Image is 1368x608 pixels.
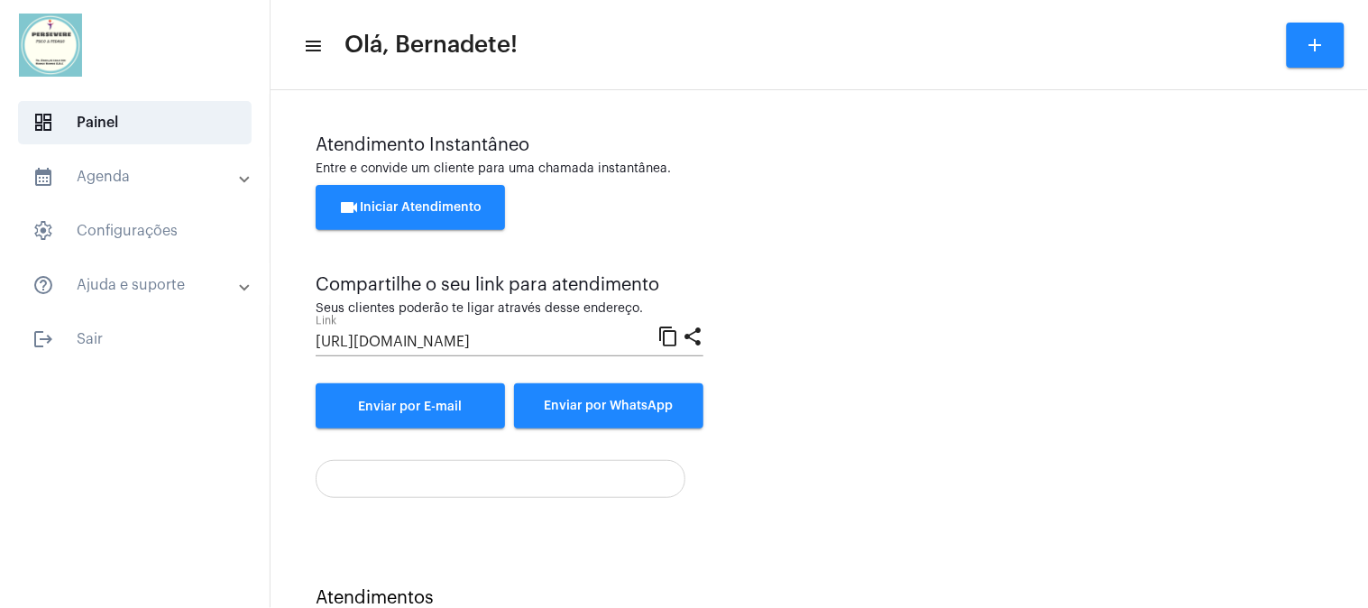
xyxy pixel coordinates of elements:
[32,166,54,188] mat-icon: sidenav icon
[1305,34,1327,56] mat-icon: add
[18,101,252,144] span: Painel
[339,197,361,218] mat-icon: videocam
[18,318,252,361] span: Sair
[32,166,241,188] mat-panel-title: Agenda
[316,588,1323,608] div: Atendimentos
[18,209,252,253] span: Configurações
[316,162,1323,176] div: Entre e convide um cliente para uma chamada instantânea.
[344,31,518,60] span: Olá, Bernadete!
[32,112,54,134] span: sidenav icon
[657,325,679,346] mat-icon: content_copy
[316,302,703,316] div: Seus clientes poderão te ligar através desse endereço.
[316,185,505,230] button: Iniciar Atendimento
[11,263,270,307] mat-expansion-panel-header: sidenav iconAjuda e suporte
[32,328,54,350] mat-icon: sidenav icon
[11,155,270,198] mat-expansion-panel-header: sidenav iconAgenda
[32,220,54,242] span: sidenav icon
[14,9,87,81] img: 5d8d47a4-7bd9-c6b3-230d-111f976e2b05.jpeg
[316,135,1323,155] div: Atendimento Instantâneo
[514,383,703,428] button: Enviar por WhatsApp
[339,201,482,214] span: Iniciar Atendimento
[545,400,674,412] span: Enviar por WhatsApp
[359,401,463,413] span: Enviar por E-mail
[32,274,54,296] mat-icon: sidenav icon
[32,274,241,296] mat-panel-title: Ajuda e suporte
[682,325,703,346] mat-icon: share
[316,383,505,428] a: Enviar por E-mail
[303,35,321,57] mat-icon: sidenav icon
[316,275,703,295] div: Compartilhe o seu link para atendimento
